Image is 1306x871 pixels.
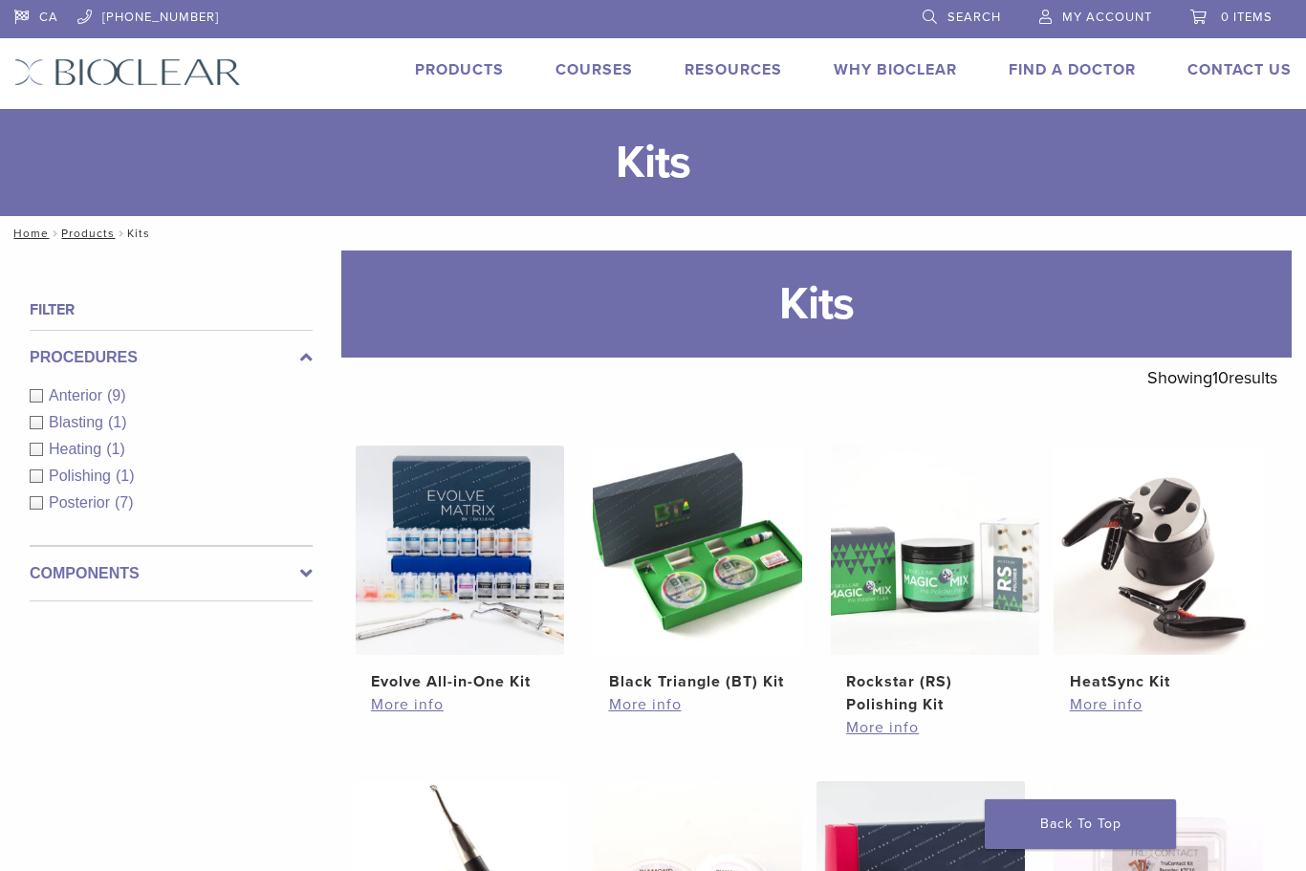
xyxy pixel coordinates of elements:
span: 0 items [1221,10,1273,25]
a: More info [371,693,549,716]
span: Polishing [49,468,116,484]
img: Rockstar (RS) Polishing Kit [831,446,1040,655]
a: Courses [555,60,633,79]
a: Back To Top [985,799,1176,849]
span: (9) [107,387,126,403]
a: Find A Doctor [1009,60,1136,79]
a: Resources [685,60,782,79]
a: Home [8,227,49,240]
a: More info [1070,693,1248,716]
span: Heating [49,441,106,457]
span: / [49,229,61,238]
a: Why Bioclear [834,60,957,79]
h4: Filter [30,298,313,321]
img: Bioclear [14,58,241,86]
a: Contact Us [1187,60,1292,79]
span: My Account [1062,10,1152,25]
a: Evolve All-in-One KitEvolve All-in-One Kit [356,446,565,693]
a: Black Triangle (BT) KitBlack Triangle (BT) Kit [593,446,802,693]
span: (1) [106,441,125,457]
img: Black Triangle (BT) Kit [593,446,802,655]
a: Products [415,60,504,79]
label: Components [30,562,313,585]
span: Blasting [49,414,108,430]
label: Procedures [30,346,313,369]
h2: Rockstar (RS) Polishing Kit [846,670,1024,716]
h2: HeatSync Kit [1070,670,1248,693]
a: Rockstar (RS) Polishing KitRockstar (RS) Polishing Kit [831,446,1040,716]
span: (1) [108,414,127,430]
span: Search [947,10,1001,25]
span: Posterior [49,494,115,511]
img: HeatSync Kit [1054,446,1263,655]
h1: Kits [341,250,1293,358]
span: Anterior [49,387,107,403]
h2: Evolve All-in-One Kit [371,670,549,693]
h2: Black Triangle (BT) Kit [609,670,787,693]
span: (1) [116,468,135,484]
p: Showing results [1147,358,1277,398]
img: Evolve All-in-One Kit [356,446,565,655]
span: / [115,229,127,238]
a: Products [61,227,115,240]
a: HeatSync KitHeatSync Kit [1054,446,1263,693]
a: More info [609,693,787,716]
span: 10 [1212,367,1229,388]
a: More info [846,716,1024,739]
span: (7) [115,494,134,511]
